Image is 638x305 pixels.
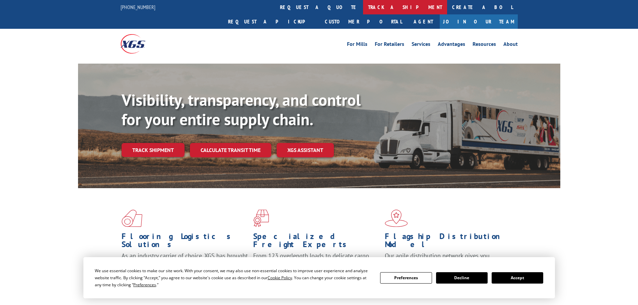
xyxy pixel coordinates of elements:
button: Decline [436,272,488,284]
img: xgs-icon-flagship-distribution-model-red [385,210,408,227]
button: Accept [492,272,543,284]
a: Customer Portal [320,14,407,29]
div: We use essential cookies to make our site work. With your consent, we may also use non-essential ... [95,267,372,288]
span: As an industry carrier of choice, XGS has brought innovation and dedication to flooring logistics... [122,252,248,276]
h1: Flagship Distribution Model [385,232,511,252]
h1: Flooring Logistics Solutions [122,232,248,252]
a: Agent [407,14,440,29]
a: Request a pickup [223,14,320,29]
a: Track shipment [122,143,185,157]
span: Preferences [133,282,156,288]
a: For Mills [347,42,367,49]
b: Visibility, transparency, and control for your entire supply chain. [122,89,361,130]
div: Cookie Consent Prompt [83,257,555,298]
p: From 123 overlength loads to delicate cargo, our experienced staff knows the best way to move you... [253,252,380,282]
button: Preferences [380,272,432,284]
a: For Retailers [375,42,404,49]
a: Calculate transit time [190,143,271,157]
a: About [503,42,518,49]
span: Cookie Policy [268,275,292,281]
h1: Specialized Freight Experts [253,232,380,252]
a: Advantages [438,42,465,49]
a: Services [412,42,430,49]
a: [PHONE_NUMBER] [121,4,155,10]
span: Our agile distribution network gives you nationwide inventory management on demand. [385,252,508,268]
a: Resources [473,42,496,49]
a: XGS ASSISTANT [277,143,334,157]
img: xgs-icon-total-supply-chain-intelligence-red [122,210,142,227]
img: xgs-icon-focused-on-flooring-red [253,210,269,227]
a: Join Our Team [440,14,518,29]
